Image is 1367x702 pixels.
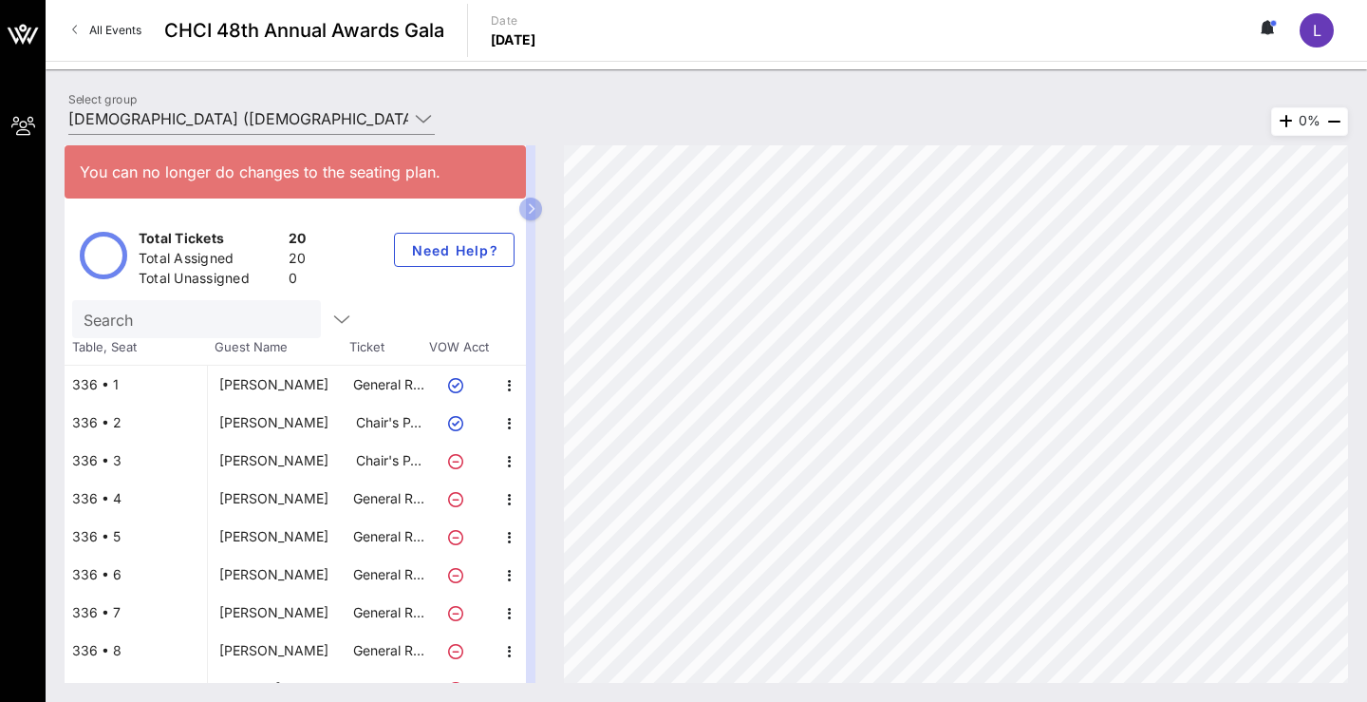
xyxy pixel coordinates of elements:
span: Guest Name [207,338,349,357]
p: [DATE] [491,30,536,49]
div: Total Assigned [139,249,281,273]
div: Ovidia Molina [219,518,328,556]
div: Juan Rangel [219,442,328,480]
div: Enrique Farrera [219,556,328,594]
div: Total Unassigned [139,269,281,293]
a: All Events [61,15,153,46]
div: 0 [289,269,307,293]
div: 336 • 3 [65,442,207,480]
span: L [1313,21,1321,40]
div: 0% [1271,107,1348,136]
span: Need Help? [410,242,498,258]
p: General R… [350,632,426,670]
div: 336 • 4 [65,480,207,518]
div: You can no longer do changes to the seating plan. [80,161,511,183]
div: 20 [289,229,307,253]
div: 336 • 5 [65,518,207,556]
div: 336 • 2 [65,404,207,442]
div: Alberto Nodal [219,480,328,518]
span: Ticket [349,338,425,357]
div: 336 • 1 [65,366,207,404]
button: Need Help? [394,233,515,267]
div: 336 • 7 [65,594,207,632]
p: Date [491,11,536,30]
span: Table, Seat [65,338,207,357]
div: Rocio Inclan [219,594,328,632]
span: VOW Acct [425,338,492,357]
div: 20 [289,249,307,273]
div: Merwyn Scott [219,366,328,404]
p: Chair's P… [350,442,426,480]
span: CHCI 48th Annual Awards Gala [164,16,444,45]
p: General R… [350,366,426,404]
p: General R… [350,594,426,632]
div: 336 • 6 [65,556,207,594]
div: Total Tickets [139,229,281,253]
div: Laura Castillo [219,404,328,442]
div: L [1300,13,1334,47]
label: Select group [68,92,137,106]
p: General R… [350,518,426,556]
p: General R… [350,556,426,594]
p: General R… [350,480,426,518]
div: 336 • 8 [65,632,207,670]
p: Chair's P… [350,404,426,442]
div: Kim Trinca [219,632,328,670]
span: All Events [89,23,141,37]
